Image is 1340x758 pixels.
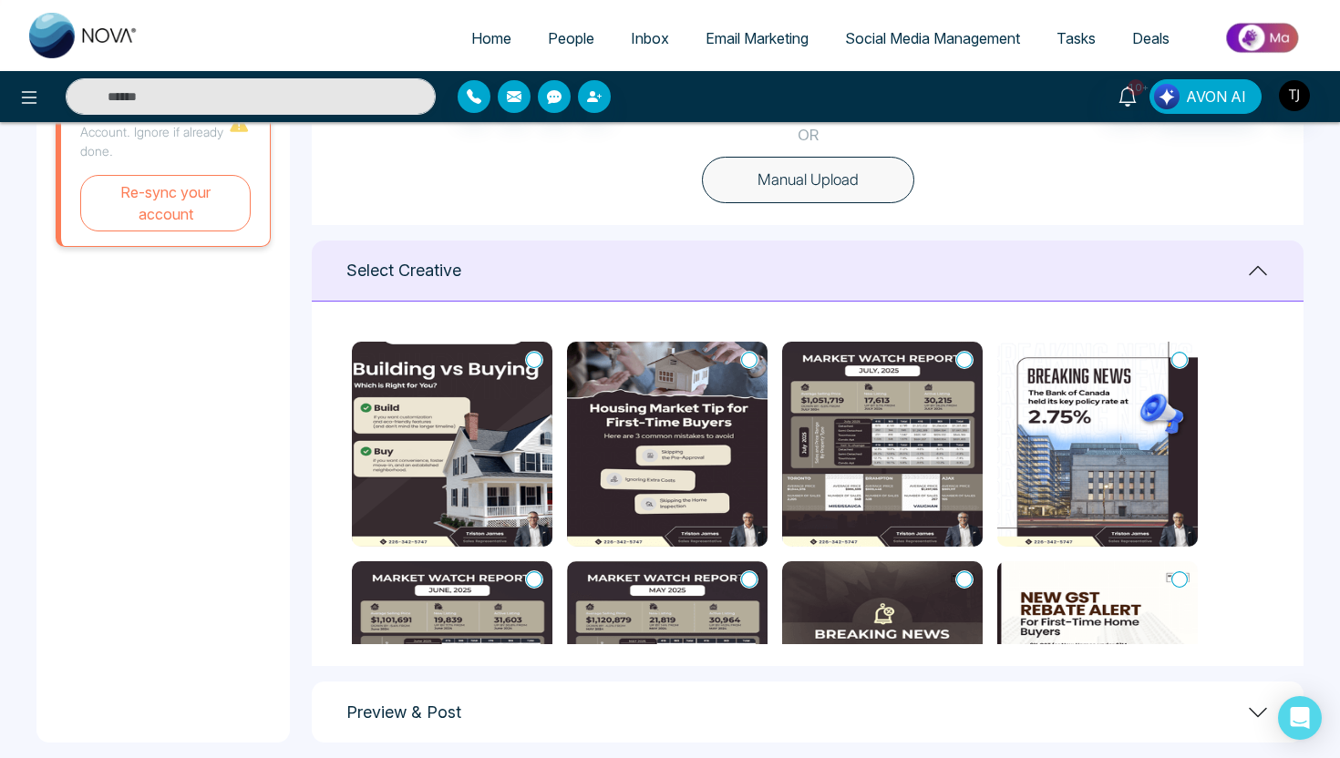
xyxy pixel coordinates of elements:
button: AVON AI [1149,79,1262,114]
p: Please Re-Sync your Account. Ignore if already done. [80,103,228,160]
img: Building vs Buying Whats the Right Choice for You (51).png [352,342,552,547]
img: Lead Flow [1154,84,1180,109]
img: Buying your first home Dont make these rookie mistakes (40).png [567,342,768,547]
a: 10+ [1106,79,1149,111]
h1: Preview & Post [346,702,461,722]
button: Re-sync your account [80,175,251,231]
span: People [548,29,594,47]
button: Manual Upload [702,157,914,204]
img: Market-place.gif [1197,17,1329,58]
h1: Select Creative [346,261,461,281]
a: Home [453,21,530,56]
span: Tasks [1057,29,1096,47]
a: Deals [1114,21,1188,56]
a: People [530,21,613,56]
span: Social Media Management [845,29,1020,47]
a: Email Marketing [687,21,827,56]
div: Open Intercom Messenger [1278,696,1322,740]
span: Deals [1132,29,1170,47]
a: Tasks [1038,21,1114,56]
span: AVON AI [1186,86,1246,108]
img: User Avatar [1279,80,1310,111]
a: Social Media Management [827,21,1038,56]
span: Email Marketing [706,29,809,47]
a: Inbox [613,21,687,56]
span: Home [471,29,511,47]
img: Nova CRM Logo [29,13,139,58]
span: Inbox [631,29,669,47]
img: Market Report July Trends (40).png [782,342,983,547]
span: 10+ [1128,79,1144,96]
img: Bank of Canada Interest Rate Held Steady (39).png [997,342,1198,547]
p: OR [798,124,819,148]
